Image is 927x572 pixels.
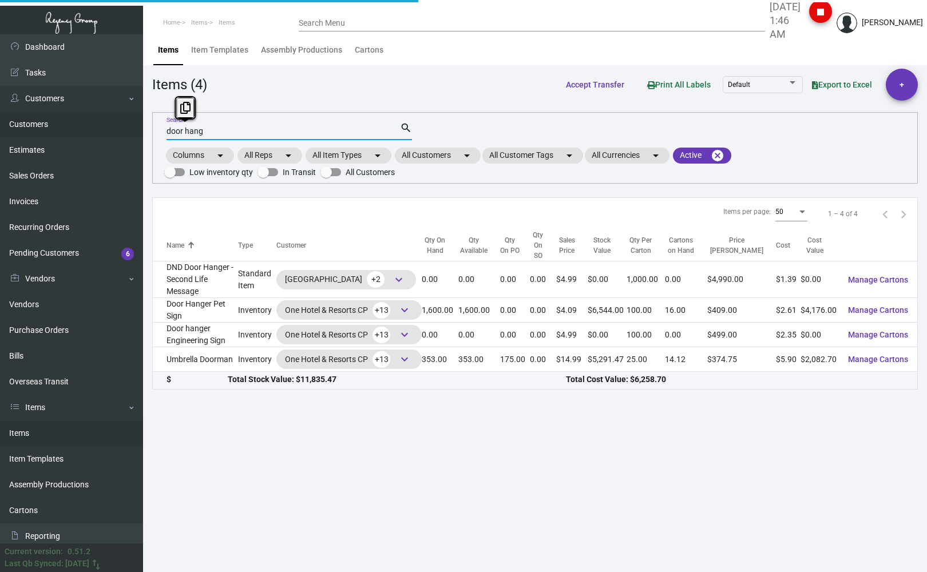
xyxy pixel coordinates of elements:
[557,74,633,95] button: Accept Transfer
[153,323,238,347] td: Door hanger Engineering Sign
[801,298,839,323] td: $4,176.00
[166,148,234,164] mat-chip: Columns
[530,230,546,261] div: Qty On SO
[373,302,390,319] span: +13
[191,44,248,56] div: Item Templates
[707,298,776,323] td: $409.00
[422,323,458,347] td: 0.00
[500,261,530,298] td: 0.00
[707,261,776,298] td: $4,990.00
[801,235,839,256] div: Cost Value
[367,271,385,288] span: +2
[886,69,918,101] button: +
[665,235,707,256] div: Cartons on Hand
[566,374,904,386] div: Total Cost Value: $6,258.70
[238,240,253,251] div: Type
[588,235,627,256] div: Stock Value
[482,148,583,164] mat-chip: All Customer Tags
[180,102,191,114] i: Copy
[500,323,530,347] td: 0.00
[728,81,750,89] span: Default
[556,235,577,256] div: Sales Price
[500,235,520,256] div: Qty On PO
[665,261,707,298] td: 0.00
[530,230,556,261] div: Qty On SO
[458,235,489,256] div: Qty Available
[627,235,665,256] div: Qty Per Carton
[398,328,411,341] span: keyboard_arrow_down
[460,149,474,162] mat-icon: arrow_drop_down
[839,324,917,345] button: Manage Cartons
[862,17,923,29] div: [PERSON_NAME]
[556,261,588,298] td: $4.99
[848,330,908,339] span: Manage Cartons
[812,80,872,89] span: Export to Excel
[588,298,627,323] td: $6,544.00
[152,74,207,95] div: Items (4)
[276,230,422,261] th: Customer
[285,326,413,343] div: One Hotel & Resorts CP
[894,205,913,223] button: Next page
[238,323,277,347] td: Inventory
[627,323,665,347] td: 100.00
[153,298,238,323] td: Door Hanger Pet Sign
[422,235,448,256] div: Qty On Hand
[306,148,391,164] mat-chip: All Item Types
[458,261,500,298] td: 0.00
[814,5,827,19] i: stop
[876,205,894,223] button: Previous page
[167,240,238,251] div: Name
[373,351,390,368] span: +13
[707,235,766,256] div: Price [PERSON_NAME]
[189,165,253,179] span: Low inventory qty
[839,300,917,320] button: Manage Cartons
[373,327,390,343] span: +13
[422,298,458,323] td: 1,600.00
[588,235,616,256] div: Stock Value
[458,298,500,323] td: 1,600.00
[398,303,411,317] span: keyboard_arrow_down
[828,209,858,219] div: 1 – 4 of 4
[776,323,801,347] td: $2.35
[556,235,588,256] div: Sales Price
[228,374,565,386] div: Total Stock Value: $11,835.47
[285,351,413,368] div: One Hotel & Resorts CP
[395,148,481,164] mat-chip: All Customers
[665,347,707,372] td: 14.12
[458,235,500,256] div: Qty Available
[665,323,707,347] td: 0.00
[167,240,184,251] div: Name
[848,355,908,364] span: Manage Cartons
[153,261,238,298] td: DND Door Hanger - Second Life Message
[282,149,295,162] mat-icon: arrow_drop_down
[285,271,407,288] div: [GEOGRAPHIC_DATA]
[801,261,839,298] td: $0.00
[776,240,790,251] div: Cost
[775,208,807,216] mat-select: Items per page:
[588,347,627,372] td: $5,291.47
[422,261,458,298] td: 0.00
[458,347,500,372] td: 353.00
[665,235,697,256] div: Cartons on Hand
[158,44,179,56] div: Items
[556,347,588,372] td: $14.99
[801,323,839,347] td: $0.00
[839,349,917,370] button: Manage Cartons
[776,347,801,372] td: $5.90
[627,347,665,372] td: 25.00
[588,261,627,298] td: $0.00
[585,148,669,164] mat-chip: All Currencies
[665,298,707,323] td: 16.00
[458,323,500,347] td: 0.00
[500,298,530,323] td: 0.00
[400,121,412,135] mat-icon: search
[900,69,904,101] span: +
[801,235,829,256] div: Cost Value
[500,347,530,372] td: 175.00
[638,74,720,96] button: Print All Labels
[776,298,801,323] td: $2.61
[801,347,839,372] td: $2,082.70
[500,235,530,256] div: Qty On PO
[422,347,458,372] td: 353.00
[153,347,238,372] td: Umbrella Doorman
